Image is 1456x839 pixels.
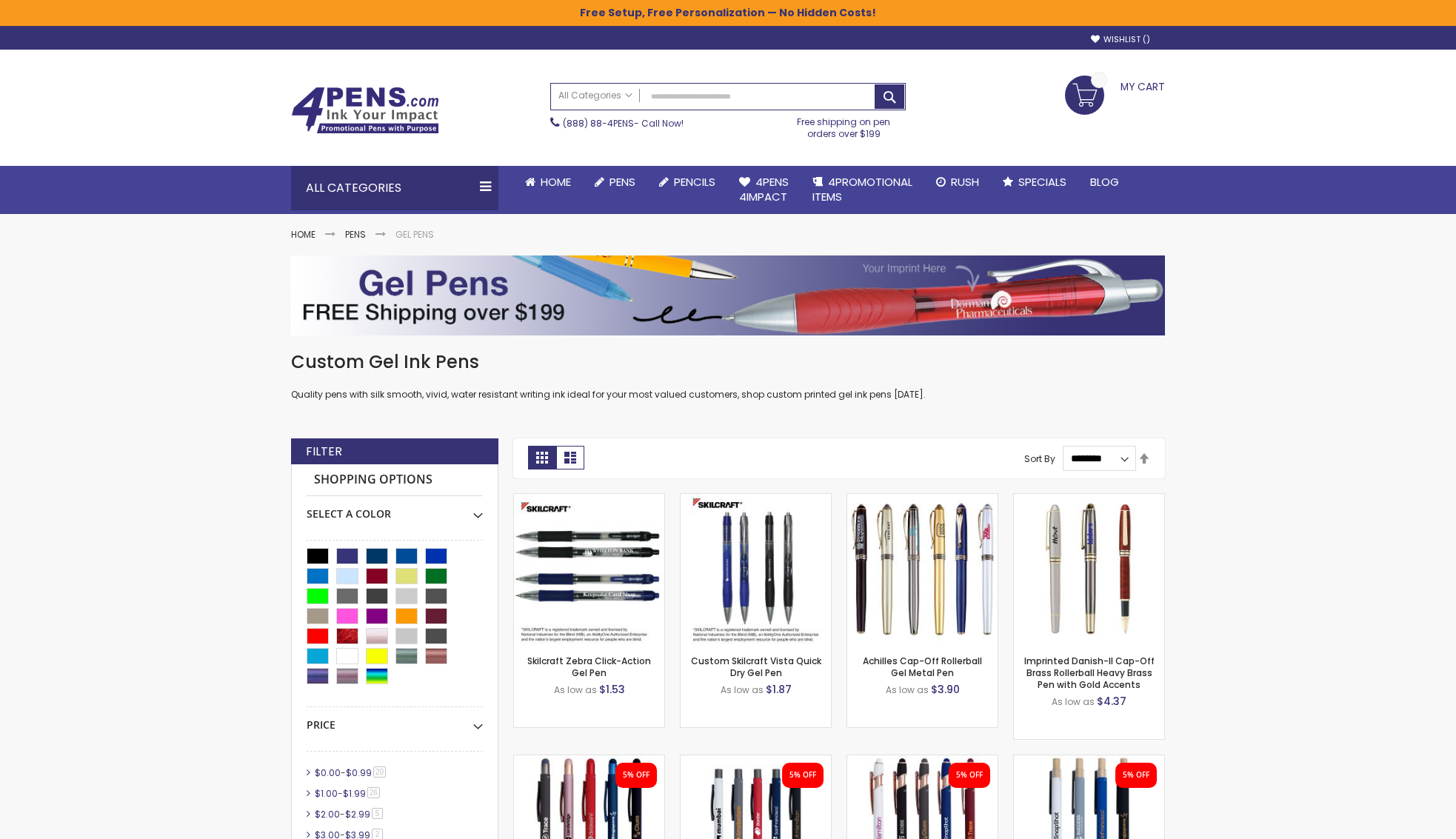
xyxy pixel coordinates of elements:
[1090,174,1119,190] span: Blog
[514,755,664,767] a: Custom Recycled Fleetwood MonoChrome Stylus Satin Soft Touch Gel Pen
[1078,166,1131,198] a: Blog
[1091,34,1150,45] a: Wishlist
[395,228,434,241] strong: Gel Pens
[1024,655,1155,691] a: Imprinted Danish-II Cap-Off Brass Rollerball Heavy Brass Pen with Gold Accents
[1014,494,1164,644] img: Imprinted Danish-II Cap-Off Brass Rollerball Heavy Brass Pen with Gold Accents
[528,446,556,469] strong: Grid
[1014,755,1164,767] a: Eco-Friendly Aluminum Bali Satin Soft Touch Gel Click Pen
[307,464,483,496] strong: Shopping Options
[812,174,912,204] span: 4PROMOTIONAL ITEMS
[691,655,821,679] a: Custom Skilcraft Vista Quick Dry Gel Pen
[647,166,727,198] a: Pencils
[1052,695,1095,708] span: As low as
[291,166,498,210] div: All Categories
[291,255,1165,335] img: Gel Pens
[1024,452,1055,464] label: Sort By
[563,117,634,130] a: (888) 88-4PENS
[315,787,338,800] span: $1.00
[1018,174,1066,190] span: Specials
[343,787,366,800] span: $1.99
[306,444,342,460] strong: Filter
[367,787,380,798] span: 26
[924,166,991,198] a: Rush
[847,493,998,506] a: Achilles Cap-Off Rollerball Gel Metal Pen
[311,787,385,800] a: $1.00-$1.9926
[563,117,684,130] span: - Call Now!
[1014,493,1164,506] a: Imprinted Danish-II Cap-Off Brass Rollerball Heavy Brass Pen with Gold Accents
[847,494,998,644] img: Achilles Cap-Off Rollerball Gel Metal Pen
[801,166,924,214] a: 4PROMOTIONALITEMS
[346,766,372,779] span: $0.99
[739,174,789,204] span: 4Pens 4impact
[951,174,979,190] span: Rush
[551,84,640,108] a: All Categories
[514,493,664,506] a: Skilcraft Zebra Click-Action Gel Pen
[863,655,982,679] a: Achilles Cap-Off Rollerball Gel Metal Pen
[514,494,664,644] img: Skilcraft Zebra Click-Action Gel Pen
[789,770,816,780] div: 5% OFF
[956,770,983,780] div: 5% OFF
[291,350,1165,374] h1: Custom Gel Ink Pens
[766,682,792,697] span: $1.87
[1097,694,1126,709] span: $4.37
[291,87,439,134] img: 4Pens Custom Pens and Promotional Products
[307,496,483,521] div: Select A Color
[583,166,647,198] a: Pens
[782,110,906,140] div: Free shipping on pen orders over $199
[345,228,366,241] a: Pens
[527,655,651,679] a: Skilcraft Zebra Click-Action Gel Pen
[554,683,597,696] span: As low as
[311,808,388,820] a: $2.00-$2.995
[372,808,383,819] span: 5
[315,766,341,779] span: $0.00
[1123,770,1149,780] div: 5% OFF
[345,808,370,820] span: $2.99
[727,166,801,214] a: 4Pens4impact
[558,90,632,101] span: All Categories
[886,683,929,696] span: As low as
[291,350,1165,401] div: Quality pens with silk smooth, vivid, water resistant writing ink ideal for your most valued cust...
[674,174,715,190] span: Pencils
[681,493,831,506] a: Custom Skilcraft Vista Quick Dry Gel Pen
[847,755,998,767] a: Custom Lexi Rose Gold Stylus Soft Touch Recycled Aluminum Pen
[373,766,386,778] span: 20
[681,494,831,644] img: Custom Skilcraft Vista Quick Dry Gel Pen
[721,683,764,696] span: As low as
[623,770,649,780] div: 5% OFF
[315,808,340,820] span: $2.00
[610,174,635,190] span: Pens
[991,166,1078,198] a: Specials
[681,755,831,767] a: Personalized Recycled Fleetwood Satin Soft Touch Gel Click Pen
[541,174,571,190] span: Home
[599,682,625,697] span: $1.53
[931,682,960,697] span: $3.90
[307,707,483,732] div: Price
[291,228,315,241] a: Home
[513,166,583,198] a: Home
[311,766,391,779] a: $0.00-$0.9920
